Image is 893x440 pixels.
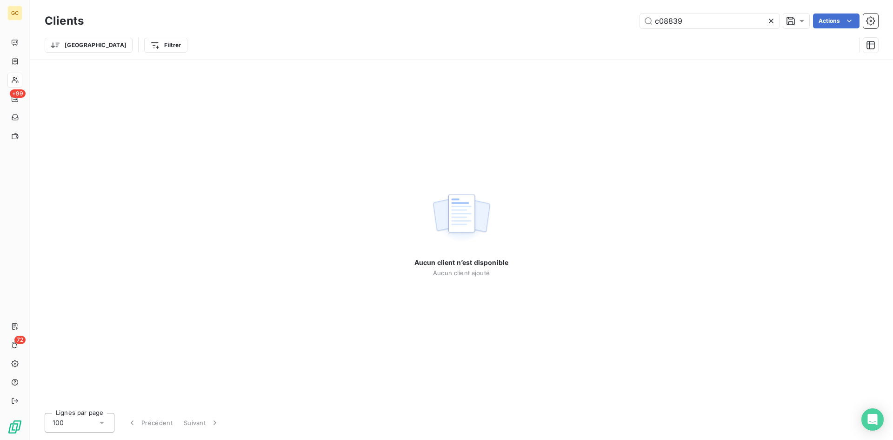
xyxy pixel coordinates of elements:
[432,189,491,247] img: empty state
[813,14,860,28] button: Actions
[144,38,187,53] button: Filtrer
[53,418,64,427] span: 100
[861,408,884,431] div: Open Intercom Messenger
[414,258,508,267] span: Aucun client n’est disponible
[433,269,490,277] span: Aucun client ajouté
[7,420,22,434] img: Logo LeanPay
[45,38,133,53] button: [GEOGRAPHIC_DATA]
[178,413,225,433] button: Suivant
[7,6,22,20] div: GC
[10,89,26,98] span: +99
[45,13,84,29] h3: Clients
[640,14,780,28] input: Rechercher
[14,336,26,344] span: 72
[122,413,178,433] button: Précédent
